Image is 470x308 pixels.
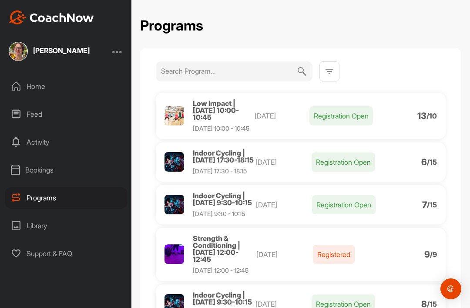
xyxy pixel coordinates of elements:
[256,249,313,260] p: [DATE]
[312,195,376,214] p: Registration Open
[5,75,128,97] div: Home
[324,66,335,77] img: svg+xml;base64,PHN2ZyB3aWR0aD0iMjQiIGhlaWdodD0iMjQiIHZpZXdCb3g9IjAgMCAyNCAyNCIgZmlsbD0ibm9uZSIgeG...
[140,17,203,34] h2: Programs
[430,251,437,258] p: / 9
[256,200,312,210] p: [DATE]
[421,159,427,166] p: 6
[193,267,248,274] span: [DATE] 12:00 - 12:45
[255,157,312,167] p: [DATE]
[33,47,90,54] div: [PERSON_NAME]
[5,215,128,237] div: Library
[161,61,297,81] input: Search Program...
[193,125,249,132] span: [DATE] 10:00 - 10:45
[440,278,461,299] div: Open Intercom Messenger
[255,111,309,121] p: [DATE]
[417,112,426,119] p: 13
[422,201,427,208] p: 7
[193,167,247,175] span: [DATE] 17:30 - 18:15
[9,42,28,61] img: square_95e54e02453d0fdb89a65504d623c8f2.jpg
[164,244,184,264] img: Profile picture
[309,106,373,125] p: Registration Open
[164,195,184,214] img: Profile picture
[427,301,437,308] p: / 15
[5,131,128,153] div: Activity
[313,245,355,264] p: Registered
[5,159,128,181] div: Bookings
[427,159,437,166] p: / 15
[421,301,427,308] p: 8
[5,243,128,264] div: Support & FAQ
[427,201,437,208] p: / 15
[193,291,252,306] span: Indoor Cycling | [DATE] 9:30-10:15
[193,234,240,264] span: Strength & Conditioning | [DATE] 12:00-12:45
[164,106,184,125] img: Profile picture
[9,10,94,24] img: CoachNow
[193,149,254,164] span: Indoor Cycling | [DATE] 17:30-18:15
[297,61,307,81] img: svg+xml;base64,PHN2ZyB3aWR0aD0iMjQiIGhlaWdodD0iMjQiIHZpZXdCb3g9IjAgMCAyNCAyNCIgZmlsbD0ibm9uZSIgeG...
[5,187,128,209] div: Programs
[424,251,430,258] p: 9
[193,99,239,122] span: Low Impact | [DATE] 10:00-10:45
[312,152,375,172] p: Registration Open
[193,210,245,217] span: [DATE] 9:30 - 10:15
[164,152,184,172] img: Profile picture
[193,191,252,207] span: Indoor Cycling | [DATE] 9:30-10:15
[5,103,128,125] div: Feed
[426,112,437,119] p: / 10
